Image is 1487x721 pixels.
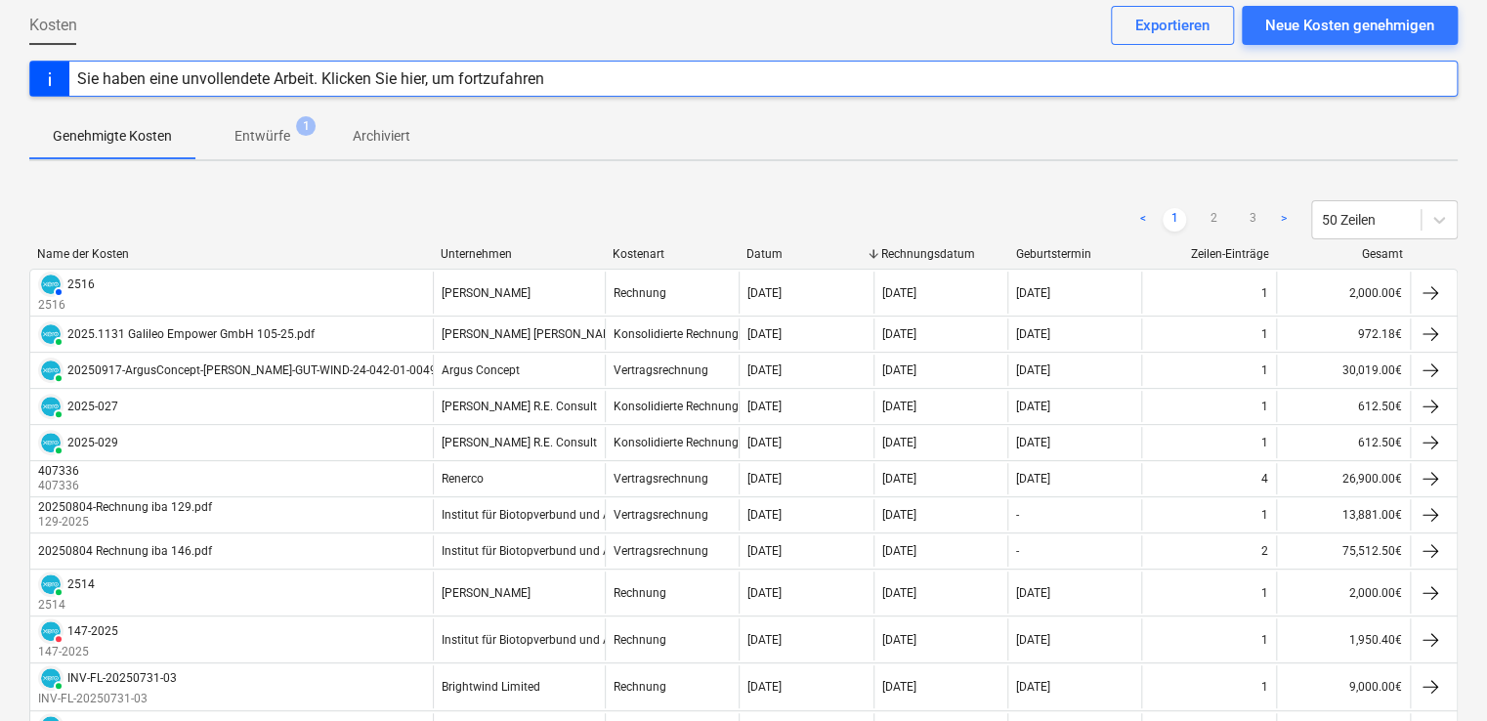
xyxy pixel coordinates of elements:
img: xero.svg [41,360,61,380]
div: 2516 [67,277,95,291]
div: 147-2025 [67,624,118,638]
span: 1 [296,116,316,136]
div: Chat-Widget [1389,627,1487,721]
div: [DATE] [882,544,916,558]
div: [DATE] [882,586,916,600]
img: xero.svg [41,433,61,452]
div: 2025-029 [67,436,118,449]
div: [DATE] [882,633,916,647]
div: 1 [1261,508,1268,522]
div: [DATE] [1016,586,1050,600]
div: [DATE] [882,436,916,449]
div: 2 [1261,544,1268,558]
p: 129-2025 [38,514,216,530]
div: Die Rechnung wurde mit Xero synchronisiert und ihr Status ist derzeit PAID [38,430,64,455]
p: Entwürfe [234,126,290,147]
div: Datum [746,247,866,261]
div: [DATE] [747,436,782,449]
div: [DATE] [1016,400,1050,413]
div: 2025.1131 Galileo Empower GmbH 105-25.pdf [67,327,315,341]
div: Die Rechnung wurde mit Xero synchronisiert und ihr Status ist derzeit PAID [38,394,64,419]
div: Die Rechnung wurde mit Xero synchronisiert und ihr Status ist derzeit PAID [38,321,64,347]
div: [DATE] [747,472,782,486]
div: Neue Kosten genehmigen [1265,13,1434,38]
div: [DATE] [882,680,916,694]
div: Rechnung [614,680,666,694]
a: Previous page [1131,208,1155,232]
div: [DATE] [1016,680,1050,694]
p: 147-2025 [38,644,118,660]
div: 9,000.00€ [1276,665,1410,707]
img: xero.svg [41,668,61,688]
div: - [1016,508,1019,522]
div: [DATE] [747,400,782,413]
div: 20250804-Rechnung iba 129.pdf [38,500,212,514]
div: 75,512.50€ [1276,535,1410,567]
div: Konsolidierte Rechnung [614,327,739,341]
img: xero.svg [41,324,61,344]
div: 1 [1261,327,1268,341]
div: [DATE] [747,508,782,522]
button: Exportieren [1111,6,1234,45]
div: Konsolidierte Rechnung [614,400,739,413]
div: Rechnung [614,286,666,300]
p: Archiviert [353,126,410,147]
div: Die Rechnung wurde mit Xero synchronisiert und ihr Status ist derzeit PAID [38,665,64,691]
a: Page 3 [1241,208,1264,232]
div: [DATE] [747,327,782,341]
div: 2,000.00€ [1276,272,1410,314]
div: [DATE] [1016,286,1050,300]
div: [PERSON_NAME] [442,286,531,300]
div: [DATE] [882,508,916,522]
div: [DATE] [882,472,916,486]
div: Name der Kosten [37,247,425,261]
div: [DATE] [747,633,782,647]
a: Page 2 [1202,208,1225,232]
div: Renerco [442,472,484,486]
div: 30,019.00€ [1276,355,1410,386]
div: 1 [1261,286,1268,300]
div: [DATE] [882,286,916,300]
div: Die Rechnung wurde mit Xero synchronisiert und ihr Status ist derzeit AUTHORISED [38,272,64,297]
div: Konsolidierte Rechnung [614,436,739,449]
div: [DATE] [882,327,916,341]
div: 2,000.00€ [1276,572,1410,614]
div: [PERSON_NAME] [442,586,531,600]
img: xero.svg [41,621,61,641]
div: 1 [1261,586,1268,600]
p: 407336 [38,478,83,494]
a: Page 1 is your current page [1163,208,1186,232]
div: Vertragsrechnung [614,472,708,486]
div: 20250804 Rechnung iba 146.pdf [38,544,212,558]
iframe: Chat Widget [1389,627,1487,721]
div: [DATE] [882,363,916,377]
p: Genehmigte Kosten [53,126,172,147]
div: 1 [1261,680,1268,694]
div: 13,881.00€ [1276,499,1410,530]
p: INV-FL-20250731-03 [38,691,177,707]
div: INV-FL-20250731-03 [67,671,177,685]
div: Kostenart [613,247,732,261]
div: 1 [1261,633,1268,647]
div: [DATE] [1016,363,1050,377]
span: Kosten [29,14,77,37]
div: [PERSON_NAME] R.E. Consult [442,436,597,449]
p: 2516 [38,297,95,314]
div: 1 [1261,400,1268,413]
div: Sie haben eine unvollendete Arbeit. Klicken Sie hier, um fortzufahren [77,69,544,88]
div: Vertragsrechnung [614,363,708,377]
div: Vertragsrechnung [614,544,708,558]
div: [DATE] [1016,436,1050,449]
div: 4 [1261,472,1268,486]
div: [DATE] [747,363,782,377]
div: Institut für Biotopverbund und Artenschutz [442,508,666,522]
div: Institut für Biotopverbund und Artenschutz [442,544,666,558]
p: 2514 [38,597,95,614]
img: xero.svg [41,275,61,294]
div: 2514 [67,577,95,591]
div: 972.18€ [1276,318,1410,350]
div: Brightwind Limited [442,680,540,694]
img: xero.svg [41,397,61,416]
div: 1 [1261,363,1268,377]
div: Rechnung [614,586,666,600]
